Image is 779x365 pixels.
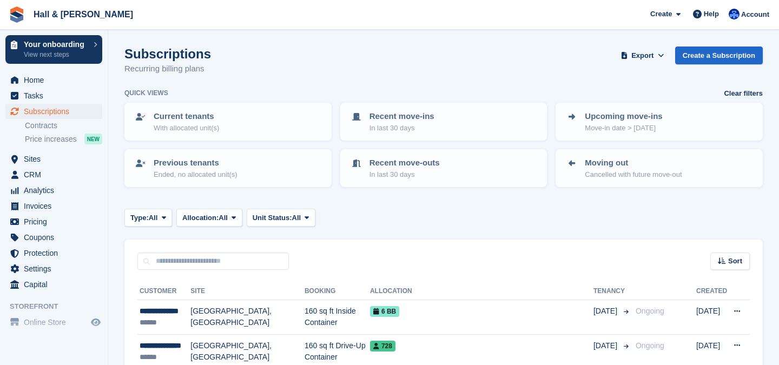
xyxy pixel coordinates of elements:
[585,123,662,134] p: Move-in date > [DATE]
[585,110,662,123] p: Upcoming move-ins
[126,150,331,186] a: Previous tenants Ended, no allocated unit(s)
[728,256,742,267] span: Sort
[619,47,666,64] button: Export
[154,110,219,123] p: Current tenants
[24,245,89,261] span: Protection
[182,213,219,223] span: Allocation:
[24,183,89,198] span: Analytics
[24,277,89,292] span: Capital
[24,72,89,88] span: Home
[5,35,102,64] a: Your onboarding View next steps
[557,150,762,186] a: Moving out Cancelled with future move-out
[24,88,89,103] span: Tasks
[219,213,228,223] span: All
[593,306,619,317] span: [DATE]
[24,214,89,229] span: Pricing
[5,104,102,119] a: menu
[124,47,211,61] h1: Subscriptions
[696,300,727,335] td: [DATE]
[370,341,395,351] span: 728
[5,261,102,276] a: menu
[24,50,88,59] p: View next steps
[593,340,619,351] span: [DATE]
[190,300,305,335] td: [GEOGRAPHIC_DATA], [GEOGRAPHIC_DATA]
[650,9,672,19] span: Create
[741,9,769,20] span: Account
[24,41,88,48] p: Your onboarding
[369,110,434,123] p: Recent move-ins
[24,104,89,119] span: Subscriptions
[29,5,137,23] a: Hall & [PERSON_NAME]
[305,283,370,300] th: Booking
[89,316,102,329] a: Preview store
[149,213,158,223] span: All
[24,315,89,330] span: Online Store
[370,283,593,300] th: Allocation
[137,283,190,300] th: Customer
[5,214,102,229] a: menu
[9,6,25,23] img: stora-icon-8386f47178a22dfd0bd8f6a31ec36ba5ce8667c1dd55bd0f319d3a0aa187defe.svg
[5,183,102,198] a: menu
[25,121,102,131] a: Contracts
[124,88,168,98] h6: Quick views
[124,209,172,227] button: Type: All
[25,133,102,145] a: Price increases NEW
[341,104,546,140] a: Recent move-ins In last 30 days
[369,157,440,169] p: Recent move-outs
[190,283,305,300] th: Site
[557,104,762,140] a: Upcoming move-ins Move-in date > [DATE]
[253,213,292,223] span: Unit Status:
[10,301,108,312] span: Storefront
[704,9,719,19] span: Help
[247,209,315,227] button: Unit Status: All
[724,88,763,99] a: Clear filters
[154,157,237,169] p: Previous tenants
[24,167,89,182] span: CRM
[585,157,682,169] p: Moving out
[370,306,399,317] span: 6 BB
[130,213,149,223] span: Type:
[585,169,682,180] p: Cancelled with future move-out
[675,47,763,64] a: Create a Subscription
[24,261,89,276] span: Settings
[636,341,664,350] span: Ongoing
[5,167,102,182] a: menu
[5,72,102,88] a: menu
[24,198,89,214] span: Invoices
[124,63,211,75] p: Recurring billing plans
[341,150,546,186] a: Recent move-outs In last 30 days
[5,151,102,167] a: menu
[631,50,653,61] span: Export
[154,123,219,134] p: With allocated unit(s)
[5,315,102,330] a: menu
[154,169,237,180] p: Ended, no allocated unit(s)
[84,134,102,144] div: NEW
[5,198,102,214] a: menu
[305,300,370,335] td: 160 sq ft Inside Container
[126,104,331,140] a: Current tenants With allocated unit(s)
[25,134,77,144] span: Price increases
[24,151,89,167] span: Sites
[176,209,242,227] button: Allocation: All
[5,88,102,103] a: menu
[5,245,102,261] a: menu
[636,307,664,315] span: Ongoing
[24,230,89,245] span: Coupons
[369,169,440,180] p: In last 30 days
[5,277,102,292] a: menu
[696,283,727,300] th: Created
[729,9,740,19] img: Claire Banham
[593,283,631,300] th: Tenancy
[5,230,102,245] a: menu
[369,123,434,134] p: In last 30 days
[292,213,301,223] span: All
